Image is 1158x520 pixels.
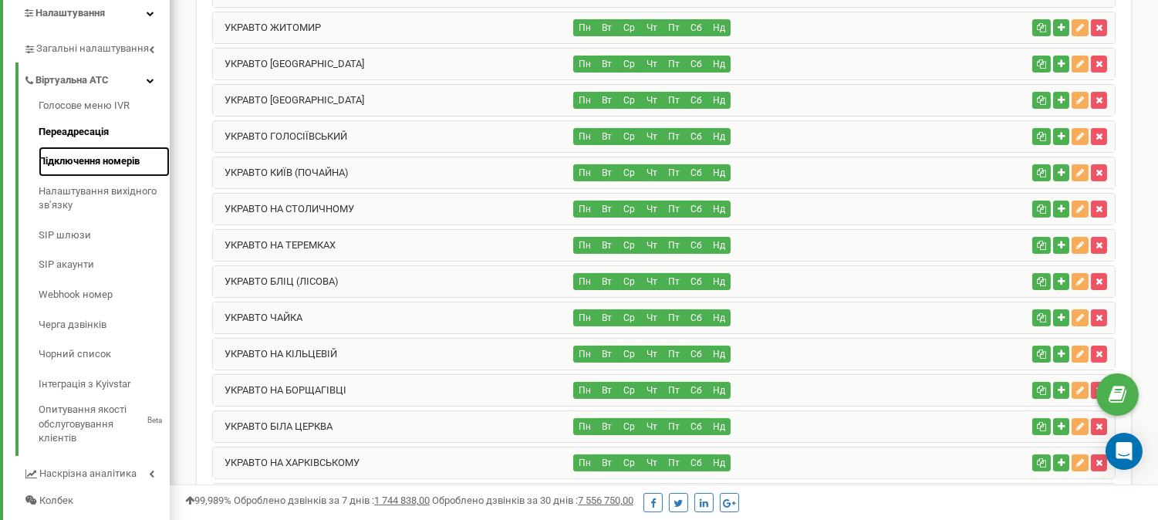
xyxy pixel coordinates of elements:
[618,382,641,399] button: Ср
[1106,433,1143,470] div: Open Intercom Messenger
[596,454,619,471] button: Вт
[432,495,633,506] span: Оброблено дзвінків за 30 днів :
[663,201,686,218] button: Пт
[685,382,708,399] button: Сб
[707,273,731,290] button: Нд
[596,346,619,363] button: Вт
[640,237,663,254] button: Чт
[213,348,337,360] a: УКРАВТО НА КІЛЬЦЕВІЙ
[618,237,641,254] button: Ср
[685,273,708,290] button: Сб
[685,346,708,363] button: Сб
[640,56,663,73] button: Чт
[685,19,708,36] button: Сб
[663,382,686,399] button: Пт
[39,339,170,370] a: Чорний список
[618,56,641,73] button: Ср
[596,418,619,435] button: Вт
[707,164,731,181] button: Нд
[685,128,708,145] button: Сб
[663,19,686,36] button: Пт
[573,201,596,218] button: Пн
[707,56,731,73] button: Нд
[618,19,641,36] button: Ср
[618,273,641,290] button: Ср
[573,19,596,36] button: Пн
[685,164,708,181] button: Сб
[640,164,663,181] button: Чт
[573,92,596,109] button: Пн
[213,312,302,323] a: УКРАВТО ЧАЙКА
[234,495,430,506] span: Оброблено дзвінків за 7 днів :
[663,164,686,181] button: Пт
[663,418,686,435] button: Пт
[685,201,708,218] button: Сб
[374,495,430,506] u: 1 744 838,00
[640,128,663,145] button: Чт
[596,128,619,145] button: Вт
[640,19,663,36] button: Чт
[573,128,596,145] button: Пн
[39,117,170,147] a: Переадресація
[707,309,731,326] button: Нд
[573,237,596,254] button: Пн
[23,488,170,515] a: Колбек
[185,495,231,506] span: 99,989%
[39,467,137,481] span: Наскрізна аналітика
[573,273,596,290] button: Пн
[707,19,731,36] button: Нд
[573,346,596,363] button: Пн
[213,239,336,251] a: УКРАВТО НА ТЕРЕМКАХ
[23,31,170,62] a: Загальні налаштування
[596,201,619,218] button: Вт
[573,418,596,435] button: Пн
[618,346,641,363] button: Ср
[618,309,641,326] button: Ср
[213,167,349,178] a: УКРАВТО КИЇВ (ПОЧАЙНА)
[213,203,354,214] a: УКРАВТО НА СТОЛИЧНОМУ
[596,56,619,73] button: Вт
[573,164,596,181] button: Пн
[39,370,170,400] a: Інтеграція з Kyivstar
[596,237,619,254] button: Вт
[707,201,731,218] button: Нд
[707,418,731,435] button: Нд
[39,399,170,446] a: Опитування якості обслуговування клієнтівBeta
[618,92,641,109] button: Ср
[618,128,641,145] button: Ср
[39,147,170,177] a: Підключення номерів
[596,273,619,290] button: Вт
[640,382,663,399] button: Чт
[663,237,686,254] button: Пт
[213,457,360,468] a: УКРАВТО НА ХАРКІВСЬКОМУ
[213,94,364,106] a: УКРАВТО [GEOGRAPHIC_DATA]
[618,201,641,218] button: Ср
[663,56,686,73] button: Пт
[573,56,596,73] button: Пн
[596,19,619,36] button: Вт
[573,382,596,399] button: Пн
[707,346,731,363] button: Нд
[213,420,333,432] a: УКРАВТО БІЛА ЦЕРКВА
[685,418,708,435] button: Сб
[663,92,686,109] button: Пт
[685,92,708,109] button: Сб
[640,273,663,290] button: Чт
[663,128,686,145] button: Пт
[39,494,73,508] span: Колбек
[707,237,731,254] button: Нд
[39,250,170,280] a: SIP акаунти
[39,280,170,310] a: Webhook номер
[640,346,663,363] button: Чт
[640,454,663,471] button: Чт
[685,454,708,471] button: Сб
[39,177,170,221] a: Налаштування вихідного зв’язку
[213,130,347,142] a: УКРАВТО ГОЛОСІЇВСЬКИЙ
[596,92,619,109] button: Вт
[213,275,339,287] a: УКРАВТО БЛІЦ (ЛІСОВА)
[618,454,641,471] button: Ср
[663,309,686,326] button: Пт
[23,456,170,488] a: Наскрізна аналітика
[640,92,663,109] button: Чт
[213,384,346,396] a: УКРАВТО НА БОРЩАГІВЦІ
